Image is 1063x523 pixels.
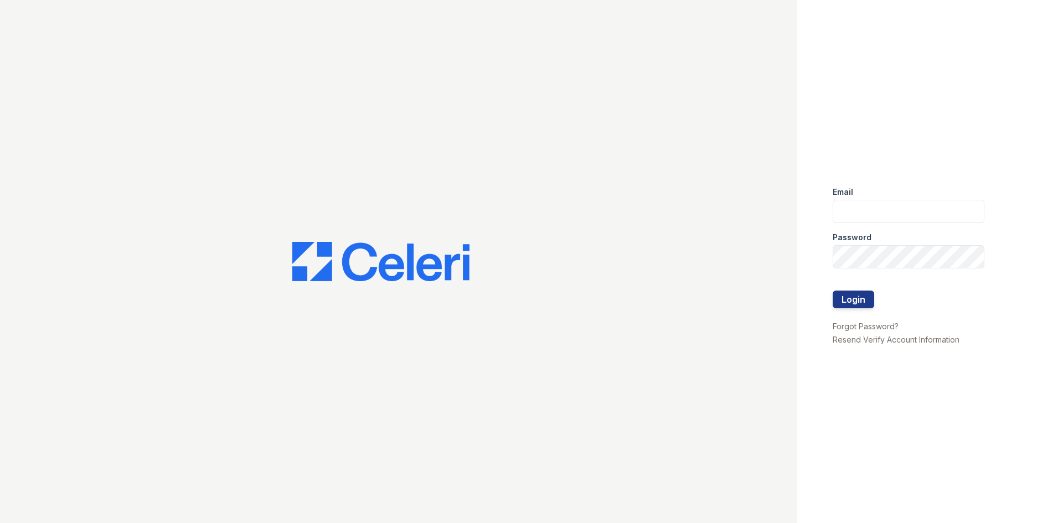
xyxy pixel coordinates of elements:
[833,291,874,308] button: Login
[833,187,853,198] label: Email
[292,242,469,282] img: CE_Logo_Blue-a8612792a0a2168367f1c8372b55b34899dd931a85d93a1a3d3e32e68fde9ad4.png
[833,322,899,331] a: Forgot Password?
[833,232,871,243] label: Password
[833,335,959,344] a: Resend Verify Account Information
